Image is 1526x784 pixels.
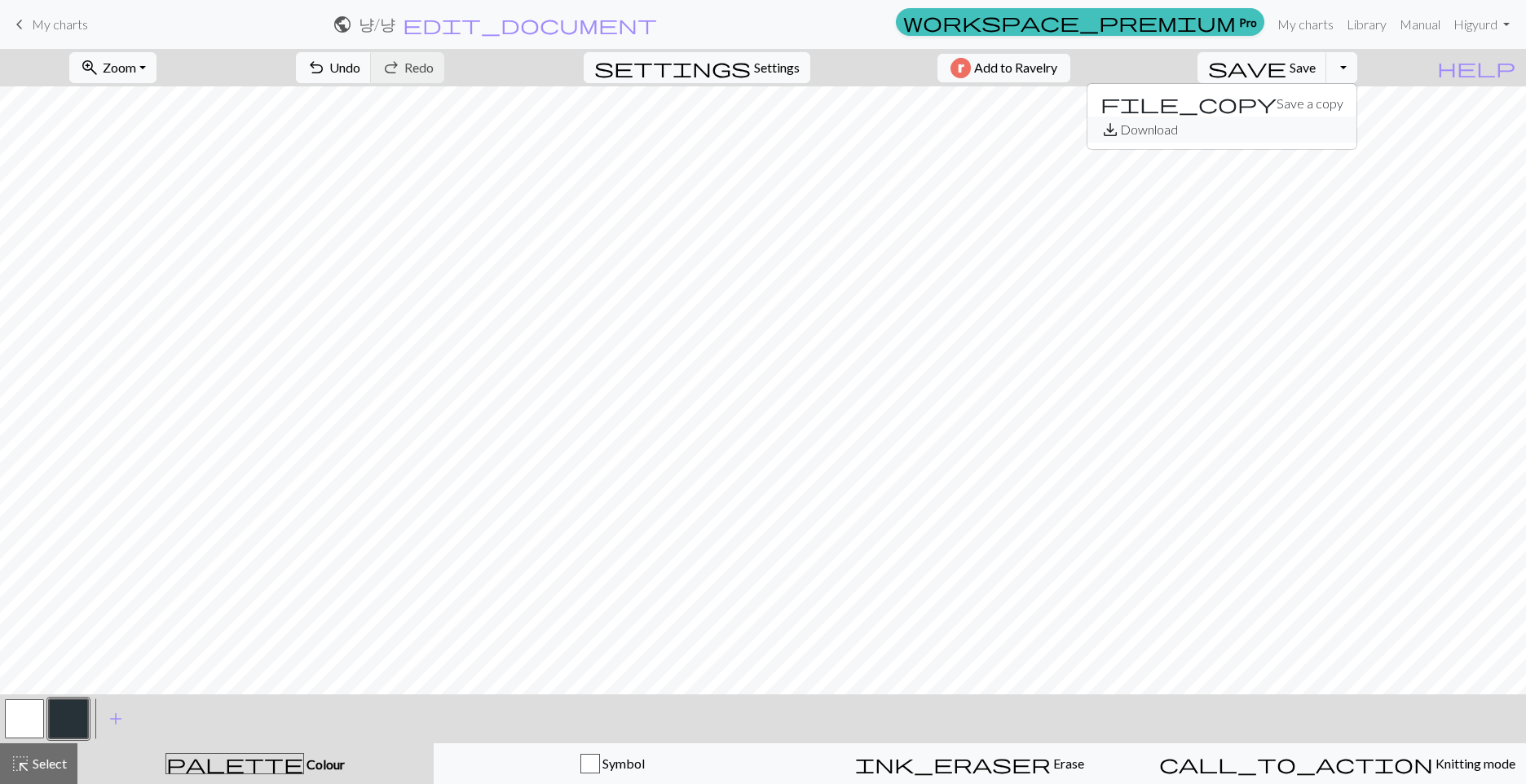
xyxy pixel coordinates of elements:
a: My charts [1271,8,1340,41]
button: Add to Ravelry [937,54,1070,82]
span: Add to Ravelry [974,58,1057,78]
span: workspace_premium [903,11,1236,33]
span: Erase [1051,755,1084,771]
button: Download [1087,117,1356,143]
span: Colour [304,756,345,772]
span: call_to_action [1159,752,1433,775]
span: public [333,13,352,36]
i: Settings [594,58,751,77]
span: undo [307,56,326,79]
button: Knitting mode [1149,743,1526,784]
span: Undo [329,59,360,75]
span: add [106,707,126,730]
span: highlight_alt [11,752,30,775]
span: file_copy [1100,92,1277,115]
a: Library [1340,8,1393,41]
a: Pro [896,8,1264,36]
font: Pro [1239,14,1257,31]
span: ink_eraser [855,752,1051,775]
button: Symbol [434,743,792,784]
button: Erase [791,743,1149,784]
span: My charts [32,16,88,32]
button: Colour [77,743,434,784]
span: keyboard_arrow_left [10,13,29,36]
button: Zoom [69,52,157,83]
span: save [1208,56,1286,79]
span: Symbol [600,755,645,771]
span: palette [166,752,303,775]
button: Save [1197,52,1327,83]
img: Ravelry [950,58,971,78]
a: Manual [1393,8,1447,41]
button: SettingsSettings [584,52,810,83]
span: settings [594,56,751,79]
a: Higyurd [1447,8,1516,41]
button: Save a copy [1087,90,1356,117]
span: Select [30,755,67,771]
span: Zoom [103,59,136,75]
a: My charts [10,11,88,38]
span: Settings [754,58,800,77]
span: Knitting mode [1433,755,1515,771]
span: edit_document [403,13,657,36]
font: Hi gyurd [1453,16,1497,32]
h2: 냥 / 냥 [359,15,395,33]
span: help [1437,56,1515,79]
span: Save [1290,59,1316,75]
span: zoom_in [80,56,99,79]
span: save_alt [1100,118,1120,141]
button: Undo [296,52,372,83]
